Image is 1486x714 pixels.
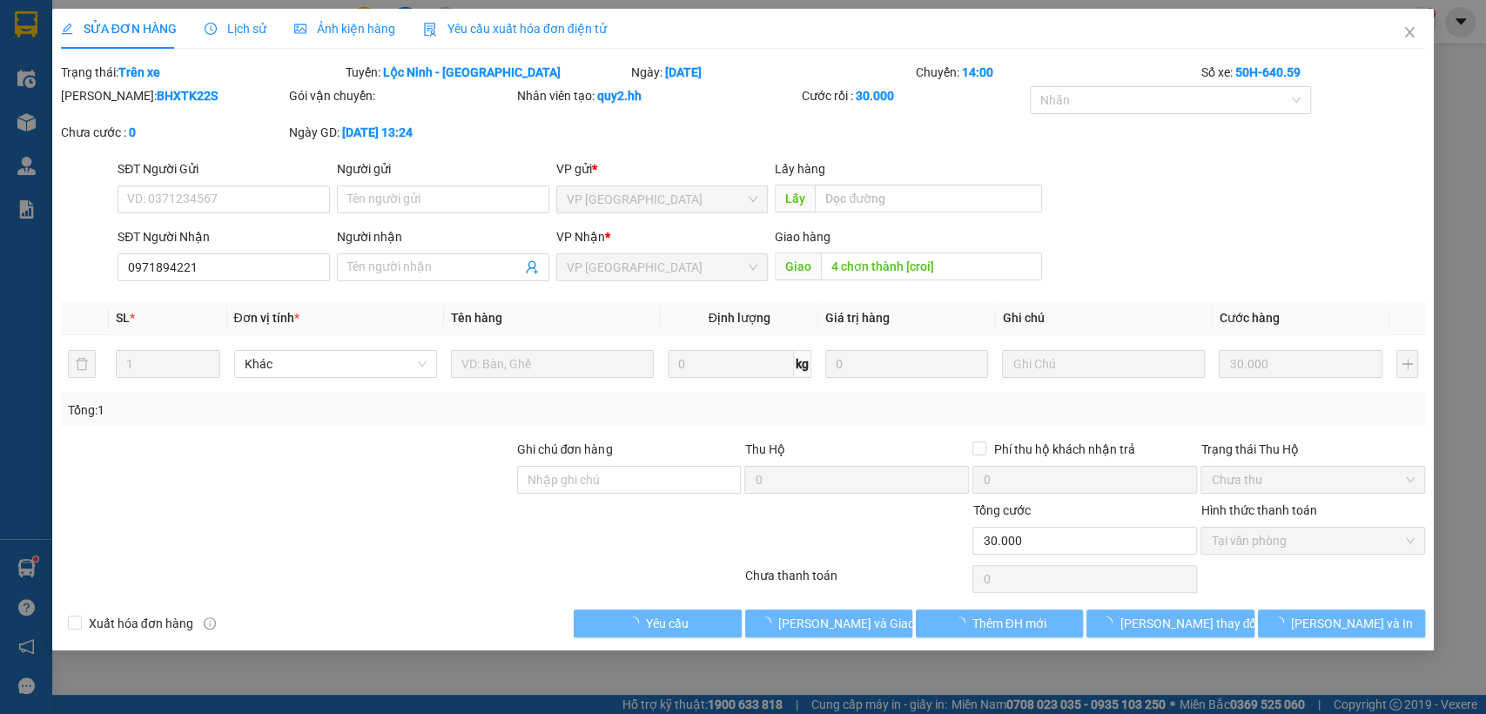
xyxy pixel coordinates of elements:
span: loading [759,616,778,629]
div: Trạng thái Thu Hộ [1200,440,1425,459]
span: Chưa thu [1211,467,1415,493]
span: DĐ: [204,91,229,109]
label: Ghi chú đơn hàng [517,442,613,456]
input: 0 [825,350,989,378]
input: Ghi chú đơn hàng [517,466,742,494]
span: Cước hàng [1219,311,1279,325]
span: Giao [775,253,821,280]
div: Chưa cước : [61,123,286,142]
button: Thêm ĐH mới [916,610,1083,637]
div: Trạng thái: [59,63,344,82]
span: Thu Hộ [744,442,784,456]
span: edit [61,23,73,35]
b: 30.000 [856,89,894,103]
span: info-circle [204,617,216,630]
span: loading [1100,616,1120,629]
div: Tổng: 1 [68,401,575,420]
div: Người nhận [337,227,549,246]
span: SL [116,311,130,325]
img: icon [423,23,437,37]
span: Lấy hàng [775,162,825,176]
span: VP Lộc Ninh [567,186,758,212]
input: Dọc đường [821,253,1042,280]
input: Dọc đường [815,185,1042,212]
div: VP [GEOGRAPHIC_DATA] [15,15,192,57]
span: picture [294,23,306,35]
span: user-add [525,260,539,274]
b: 0 [129,125,136,139]
span: VP Nhận [556,230,605,244]
span: Yêu cầu [646,614,689,633]
input: VD: Bàn, Ghế [451,350,654,378]
div: Ngày: [629,63,914,82]
span: Gửi: [15,17,42,35]
span: Giao hàng [775,230,830,244]
b: Trên xe [118,65,160,79]
div: Ngày GD: [289,123,514,142]
button: [PERSON_NAME] và In [1258,610,1425,637]
div: Người gửi [337,159,549,178]
span: Ảnh kiện hàng [294,22,395,36]
b: [DATE] 13:24 [342,125,413,139]
div: Tuyến: [344,63,629,82]
span: close [1402,25,1416,39]
div: VP [GEOGRAPHIC_DATA] [204,15,380,57]
span: Lấy [775,185,815,212]
button: [PERSON_NAME] thay đổi [1086,610,1254,637]
span: Phí thu hộ khách nhận trả [986,440,1141,459]
span: Khác [245,351,427,377]
span: Thêm ĐH mới [972,614,1046,633]
span: Nhận: [204,17,245,35]
button: Yêu cầu [574,610,741,637]
b: BHXTK22S [157,89,218,103]
span: [PERSON_NAME] và Giao hàng [778,614,945,633]
div: Nhân viên tạo: [517,86,798,105]
b: [DATE] [665,65,702,79]
span: Lịch sử [205,22,266,36]
div: Chưa thanh toán [743,566,972,596]
span: loading [953,616,972,629]
span: kg [794,350,811,378]
span: clock-circle [205,23,217,35]
div: [PERSON_NAME]: [61,86,286,105]
button: [PERSON_NAME] và Giao hàng [745,610,912,637]
button: delete [68,350,96,378]
b: quy2.hh [597,89,642,103]
label: Hình thức thanh toán [1200,503,1316,517]
div: SĐT Người Gửi [118,159,330,178]
span: loading [627,616,646,629]
span: Giá trị hàng [825,311,890,325]
input: Ghi Chú [1002,350,1205,378]
span: Định lượng [709,311,770,325]
span: Tại văn phòng [1211,528,1415,554]
div: Cước rồi : [802,86,1026,105]
span: Tên hàng [451,311,502,325]
span: 4 chơn thành [croi] [204,81,336,142]
th: Ghi chú [995,301,1212,335]
div: Gói vận chuyển: [289,86,514,105]
div: Số xe: [1199,63,1427,82]
span: Đơn vị tính [234,311,299,325]
input: 0 [1219,350,1382,378]
span: SỬA ĐƠN HÀNG [61,22,177,36]
div: 0971894221 [204,57,380,81]
span: loading [1272,616,1291,629]
div: SĐT Người Nhận [118,227,330,246]
span: Yêu cầu xuất hóa đơn điện tử [423,22,607,36]
div: VP gửi [556,159,769,178]
b: Lộc Ninh - [GEOGRAPHIC_DATA] [383,65,561,79]
button: Close [1385,9,1434,57]
span: [PERSON_NAME] và In [1291,614,1413,633]
span: VP Sài Gòn [567,254,758,280]
span: Tổng cước [972,503,1030,517]
span: [PERSON_NAME] thay đổi [1120,614,1259,633]
div: Chuyến: [914,63,1199,82]
b: 14:00 [962,65,993,79]
b: 50H-640.59 [1234,65,1300,79]
button: plus [1396,350,1418,378]
span: Xuất hóa đơn hàng [82,614,200,633]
